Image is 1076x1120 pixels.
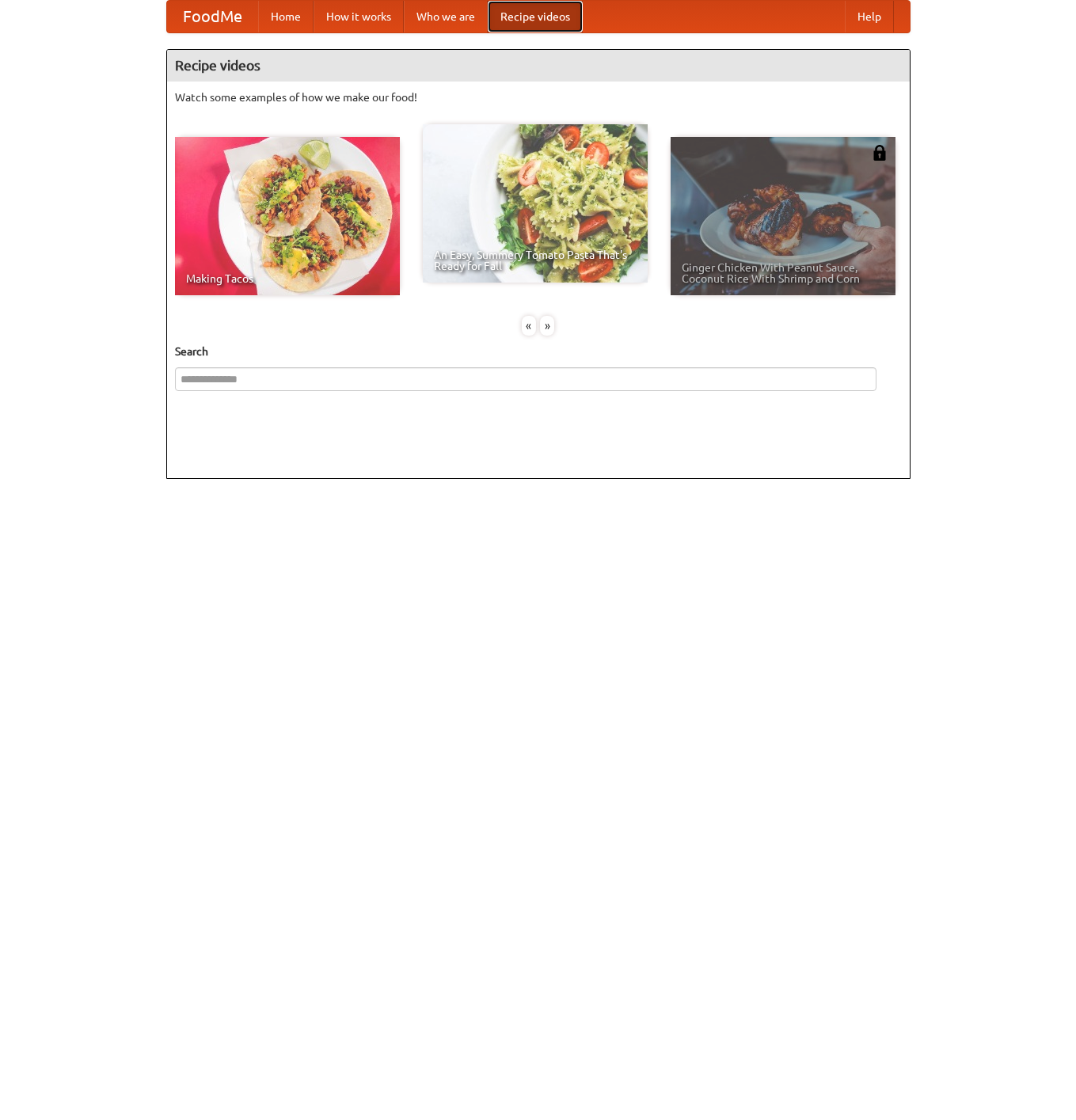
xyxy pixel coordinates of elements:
div: « [522,316,536,336]
span: An Easy, Summery Tomato Pasta That's Ready for Fall [434,249,637,271]
h5: Search [175,344,902,359]
img: 483408.png [872,145,888,161]
a: How it works [314,1,404,32]
a: Recipe videos [488,1,583,32]
span: Making Tacos [186,273,389,284]
div: » [540,316,554,336]
a: Help [845,1,894,32]
a: FoodMe [167,1,258,32]
a: Home [258,1,314,32]
a: Making Tacos [175,137,400,295]
a: An Easy, Summery Tomato Pasta That's Ready for Fall [423,124,648,283]
p: Watch some examples of how we make our food! [175,89,902,105]
h4: Recipe videos [167,50,910,82]
a: Who we are [404,1,488,32]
